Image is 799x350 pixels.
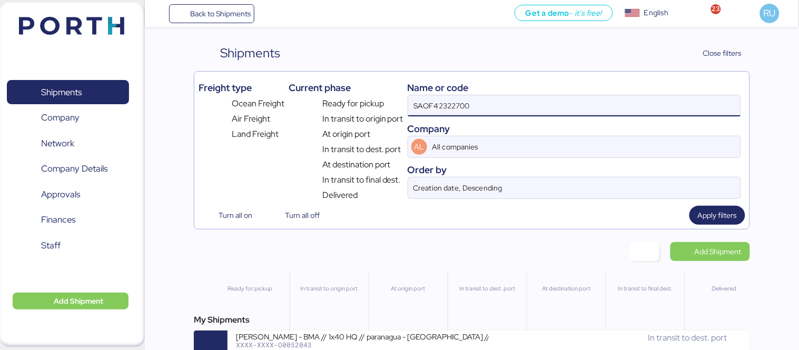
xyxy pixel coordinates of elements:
span: Shipments [41,85,82,100]
input: AL [430,136,711,157]
span: Turn all off [285,209,320,222]
div: XXXX-XXXX-O0052043 [236,341,489,348]
button: Add Shipment [13,293,129,309]
div: Name or code [408,81,741,95]
span: Add Shipment [695,245,742,258]
span: Ready for pickup [322,97,384,110]
span: AL [414,141,424,153]
span: At origin port [322,128,370,141]
a: Add Shipment [670,242,750,261]
span: Staff [41,238,61,253]
a: Company Details [7,157,129,181]
div: English [644,7,668,18]
div: In transit to origin port [294,284,364,293]
div: At destination port [531,284,601,293]
div: Shipments [221,44,281,63]
span: RU [764,6,776,20]
button: Apply filters [689,206,745,225]
span: In transit to dest. port [648,332,727,343]
div: Delivered [689,284,759,293]
button: Turn all on [199,206,261,225]
button: Menu [151,5,169,23]
a: Approvals [7,182,129,206]
span: Finances [41,212,75,227]
span: Apply filters [698,209,737,222]
span: At destination port [322,158,391,171]
span: Network [41,136,74,151]
span: In transit to origin port [322,113,403,125]
div: [PERSON_NAME] - BMA // 1x40 HQ // paranagua - [GEOGRAPHIC_DATA] // MBL: PENDIENTE - HBL: ADME2556... [236,332,489,341]
button: Turn all off [265,206,328,225]
span: Close filters [703,47,742,59]
span: Back to Shipments [190,7,251,20]
span: In transit to dest. port [322,143,401,156]
div: Current phase [289,81,403,95]
div: In transit to final dest. [610,284,680,293]
div: At origin port [373,284,443,293]
span: Add Shipment [54,295,103,307]
div: Freight type [199,81,284,95]
a: Shipments [7,80,129,104]
button: Close filters [682,44,750,63]
span: Company Details [41,161,107,176]
a: Staff [7,233,129,257]
div: Order by [408,163,741,177]
span: Land Freight [232,128,279,141]
div: My Shipments [194,314,750,326]
div: In transit to dest. port [452,284,522,293]
span: Delivered [322,189,358,202]
div: Company [408,122,741,136]
span: In transit to final dest. [322,174,401,186]
span: Ocean Freight [232,97,285,110]
a: Company [7,106,129,130]
a: Finances [7,208,129,232]
a: Back to Shipments [169,4,255,23]
span: Air Freight [232,113,271,125]
span: Turn all on [219,209,252,222]
div: Ready for pickup [215,284,285,293]
span: Approvals [41,187,80,202]
span: Company [41,110,80,125]
a: Network [7,131,129,155]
